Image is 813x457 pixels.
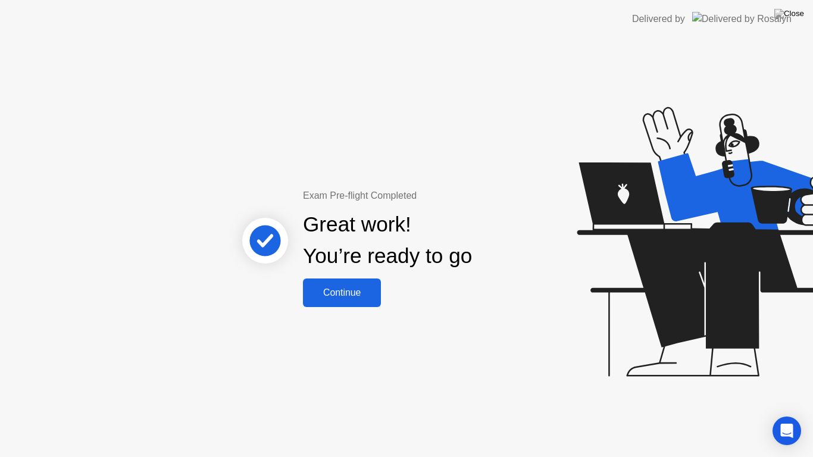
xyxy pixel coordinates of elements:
[774,9,804,18] img: Close
[773,417,801,445] div: Open Intercom Messenger
[632,12,685,26] div: Delivered by
[307,287,377,298] div: Continue
[303,189,549,203] div: Exam Pre-flight Completed
[692,12,792,26] img: Delivered by Rosalyn
[303,209,472,272] div: Great work! You’re ready to go
[303,278,381,307] button: Continue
